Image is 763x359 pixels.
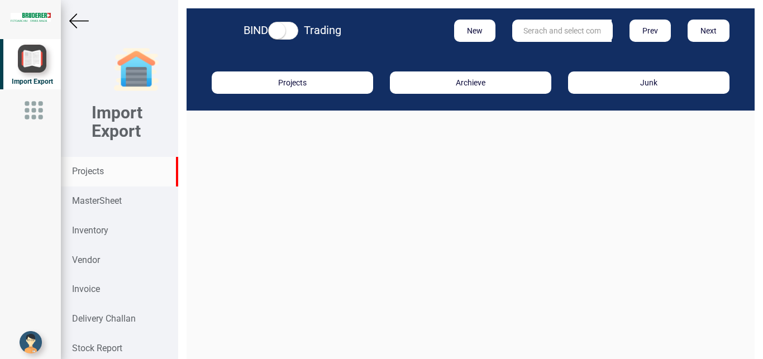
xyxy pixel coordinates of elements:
[12,78,53,85] span: Import Export
[630,20,671,42] button: Prev
[304,23,341,37] strong: Trading
[72,284,100,294] strong: Invoice
[72,313,136,324] strong: Delivery Challan
[72,166,104,176] strong: Projects
[72,195,122,206] strong: MasterSheet
[92,103,142,141] b: Import Export
[72,255,100,265] strong: Vendor
[72,343,122,353] strong: Stock Report
[688,20,729,42] button: Next
[390,71,551,94] button: Archieve
[212,71,373,94] button: Projects
[114,47,159,92] img: garage-closed.png
[568,71,729,94] button: Junk
[454,20,496,42] button: New
[72,225,108,236] strong: Inventory
[512,20,612,42] input: Serach and select comm_nr
[244,23,268,37] strong: BIND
